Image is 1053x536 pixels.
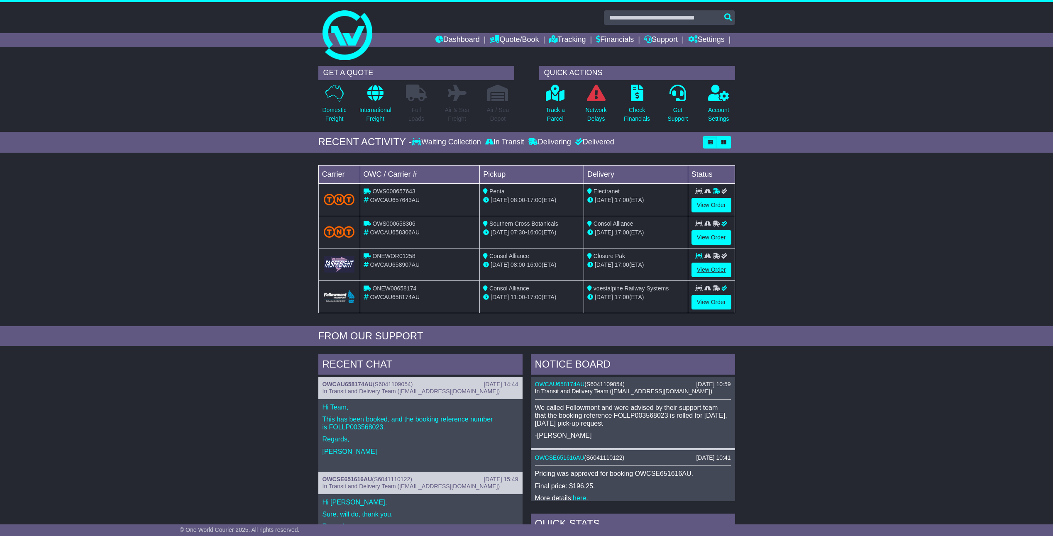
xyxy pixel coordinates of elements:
span: 17:00 [615,229,629,236]
div: Delivered [573,138,614,147]
div: [DATE] 14:44 [484,381,518,388]
span: Southern Cross Botanicals [489,220,558,227]
p: Air & Sea Freight [445,106,469,123]
span: [DATE] [595,229,613,236]
span: S6041109054 [375,381,411,387]
td: Carrier [318,165,360,183]
div: (ETA) [587,293,684,302]
div: - (ETA) [483,196,580,205]
p: Final price: $196.25. [535,482,731,490]
span: voestalpine Railway Systems [594,285,669,292]
a: Financials [596,33,634,47]
p: Regards, [322,435,518,443]
span: S6041110122 [586,454,622,461]
span: In Transit and Delivery Team ([EMAIL_ADDRESS][DOMAIN_NAME]) [322,483,500,490]
p: [PERSON_NAME] [322,448,518,456]
span: 17:00 [615,197,629,203]
span: [DATE] [491,229,509,236]
a: View Order [691,263,731,277]
a: AccountSettings [708,84,730,128]
div: ( ) [535,381,731,388]
div: GET A QUOTE [318,66,514,80]
div: [DATE] 15:49 [484,476,518,483]
span: [DATE] [595,261,613,268]
p: Pricing was approved for booking OWCSE651616AU. [535,470,731,478]
span: ONEW00658174 [372,285,416,292]
a: GetSupport [667,84,688,128]
a: Settings [688,33,725,47]
span: [DATE] [491,294,509,300]
img: Followmont_Transport.png [324,290,355,304]
a: View Order [691,198,731,212]
p: Network Delays [585,106,606,123]
span: [DATE] [595,197,613,203]
p: This has been booked, and the booking reference number is FOLLP003568023. [322,415,518,431]
td: OWC / Carrier # [360,165,480,183]
span: [DATE] [491,261,509,268]
span: Consol Alliance [594,220,633,227]
p: We called Followmont and were advised by their support team that the booking reference FOLLP00356... [535,404,731,428]
a: OWCSE651616AU [322,476,372,482]
a: here [573,495,586,502]
p: Check Financials [624,106,650,123]
img: GetCarrierServiceLogo [324,256,355,272]
span: Electranet [594,188,620,195]
div: (ETA) [587,228,684,237]
span: 11:00 [511,294,525,300]
span: OWS000658306 [372,220,415,227]
div: (ETA) [587,196,684,205]
div: - (ETA) [483,261,580,269]
div: In Transit [483,138,526,147]
img: TNT_Domestic.png [324,194,355,205]
div: Quick Stats [531,514,735,536]
a: View Order [691,230,731,245]
a: DomesticFreight [322,84,347,128]
span: OWS000657643 [372,188,415,195]
a: OWCSE651616AU [535,454,584,461]
td: Status [688,165,735,183]
span: OWCAU658907AU [370,261,420,268]
p: International Freight [359,106,391,123]
a: Tracking [549,33,586,47]
span: 08:00 [511,197,525,203]
div: ( ) [535,454,731,461]
a: CheckFinancials [623,84,650,128]
p: Domestic Freight [322,106,346,123]
span: 17:00 [527,294,542,300]
a: OWCAU658174AU [535,381,585,387]
span: In Transit and Delivery Team ([EMAIL_ADDRESS][DOMAIN_NAME]) [322,388,500,395]
span: OWCAU658306AU [370,229,420,236]
a: Track aParcel [545,84,565,128]
span: ONEWOR01258 [372,253,415,259]
span: 16:00 [527,229,542,236]
span: 17:00 [615,294,629,300]
p: Regards, [322,522,518,530]
div: Delivering [526,138,573,147]
p: -[PERSON_NAME] [535,431,731,439]
span: Penta [489,188,505,195]
span: © One World Courier 2025. All rights reserved. [180,526,300,533]
span: 08:00 [511,261,525,268]
p: Air / Sea Depot [487,106,509,123]
span: 17:00 [615,261,629,268]
div: (ETA) [587,261,684,269]
p: More details: . [535,494,731,502]
div: ( ) [322,476,518,483]
div: ( ) [322,381,518,388]
p: Full Loads [406,106,427,123]
a: View Order [691,295,731,309]
td: Delivery [584,165,688,183]
span: Consol Alliance [489,253,529,259]
span: [DATE] [491,197,509,203]
span: In Transit and Delivery Team ([EMAIL_ADDRESS][DOMAIN_NAME]) [535,388,713,395]
a: NetworkDelays [585,84,607,128]
span: S6041110122 [374,476,410,482]
span: Consol Alliance [489,285,529,292]
span: Closure Pak [594,253,625,259]
div: RECENT ACTIVITY - [318,136,412,148]
img: TNT_Domestic.png [324,226,355,237]
div: FROM OUR SUPPORT [318,330,735,342]
p: Sure, will do, thank you. [322,510,518,518]
div: [DATE] 10:59 [696,381,731,388]
span: [DATE] [595,294,613,300]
